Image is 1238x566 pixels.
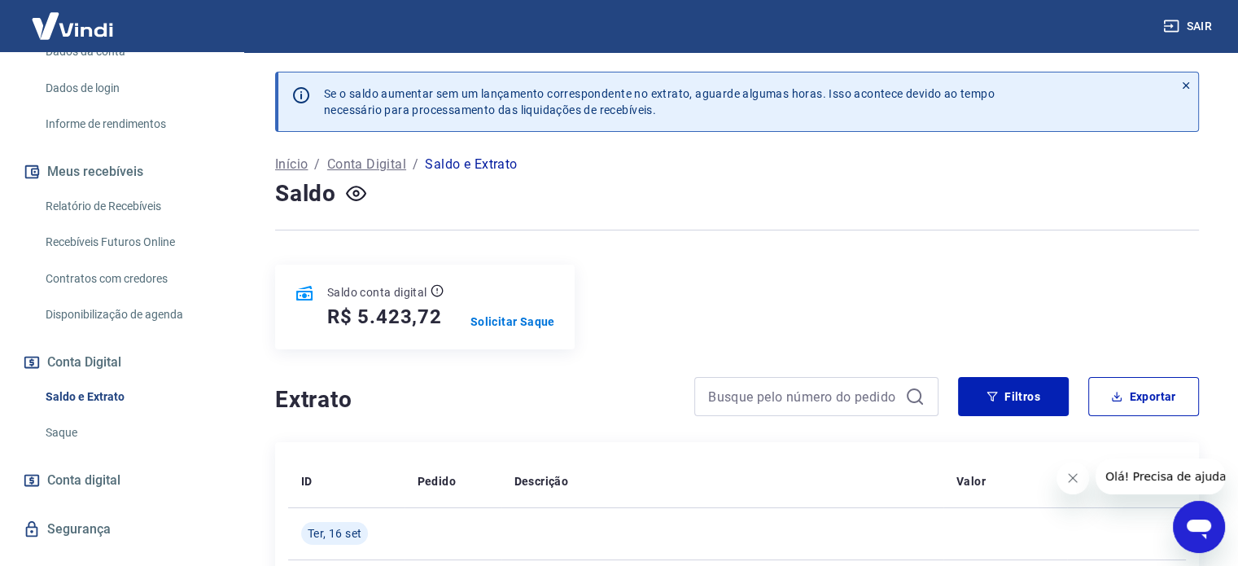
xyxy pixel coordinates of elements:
[324,86,995,118] p: Se o saldo aumentar sem um lançamento correspondente no extrato, aguarde algumas horas. Isso acon...
[39,262,224,296] a: Contratos com credores
[1056,462,1089,494] iframe: Fechar mensagem
[20,1,125,50] img: Vindi
[327,155,406,174] a: Conta Digital
[20,511,224,547] a: Segurança
[425,155,517,174] p: Saldo e Extrato
[413,155,418,174] p: /
[20,154,224,190] button: Meus recebíveis
[39,190,224,223] a: Relatório de Recebíveis
[10,11,137,24] span: Olá! Precisa de ajuda?
[1096,459,1225,494] iframe: Mensagem da empresa
[1088,377,1199,416] button: Exportar
[275,155,308,174] a: Início
[958,377,1069,416] button: Filtros
[20,344,224,380] button: Conta Digital
[301,473,313,489] p: ID
[39,380,224,414] a: Saldo e Extrato
[39,298,224,331] a: Disponibilização de agenda
[275,178,336,210] h4: Saldo
[327,284,427,301] p: Saldo conta digital
[39,72,224,105] a: Dados de login
[708,384,899,409] input: Busque pelo número do pedido
[470,314,555,330] a: Solicitar Saque
[20,463,224,498] a: Conta digital
[39,416,224,450] a: Saque
[418,473,456,489] p: Pedido
[1173,501,1225,553] iframe: Botão para abrir a janela de mensagens
[308,525,361,542] span: Ter, 16 set
[327,304,442,330] h5: R$ 5.423,72
[39,35,224,68] a: Dados da conta
[275,384,675,416] h4: Extrato
[39,226,224,259] a: Recebíveis Futuros Online
[956,473,986,489] p: Valor
[47,469,120,492] span: Conta digital
[514,473,569,489] p: Descrição
[314,155,320,174] p: /
[39,107,224,141] a: Informe de rendimentos
[1160,11,1218,42] button: Sair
